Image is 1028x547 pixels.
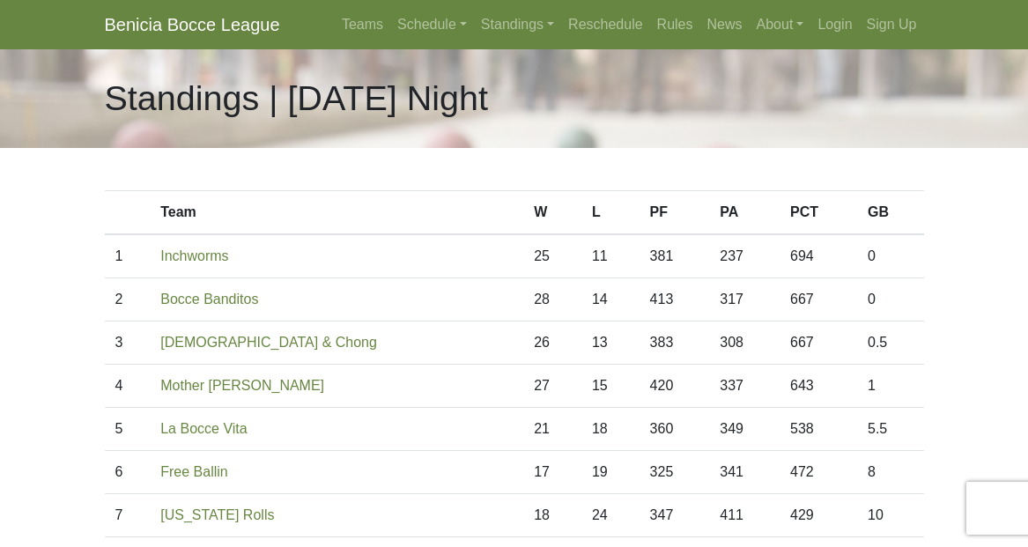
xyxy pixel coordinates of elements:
td: 5.5 [857,408,923,451]
a: Bocce Banditos [160,292,258,307]
td: 667 [780,322,857,365]
td: 15 [581,365,640,408]
td: 0 [857,234,923,278]
td: 317 [709,278,780,322]
th: W [523,191,581,235]
a: Rules [650,7,700,42]
td: 5 [105,408,151,451]
td: 0.5 [857,322,923,365]
a: [US_STATE] Rolls [160,507,274,522]
td: 347 [640,494,710,537]
td: 24 [581,494,640,537]
td: 538 [780,408,857,451]
th: PF [640,191,710,235]
td: 429 [780,494,857,537]
th: L [581,191,640,235]
td: 25 [523,234,581,278]
td: 4 [105,365,151,408]
a: Teams [335,7,390,42]
td: 27 [523,365,581,408]
td: 21 [523,408,581,451]
a: Benicia Bocce League [105,7,280,42]
a: Reschedule [561,7,650,42]
td: 10 [857,494,923,537]
td: 694 [780,234,857,278]
td: 0 [857,278,923,322]
td: 17 [523,451,581,494]
a: News [700,7,750,42]
a: Mother [PERSON_NAME] [160,378,324,393]
h1: Standings | [DATE] Night [105,78,488,119]
a: Schedule [390,7,474,42]
td: 18 [581,408,640,451]
td: 2 [105,278,151,322]
td: 1 [857,365,923,408]
td: 7 [105,494,151,537]
td: 643 [780,365,857,408]
th: PCT [780,191,857,235]
a: Login [810,7,859,42]
th: PA [709,191,780,235]
td: 337 [709,365,780,408]
td: 28 [523,278,581,322]
td: 383 [640,322,710,365]
td: 381 [640,234,710,278]
td: 26 [523,322,581,365]
td: 237 [709,234,780,278]
td: 667 [780,278,857,322]
td: 325 [640,451,710,494]
td: 6 [105,451,151,494]
a: Free Ballin [160,464,227,479]
td: 13 [581,322,640,365]
a: Inchworms [160,248,228,263]
td: 420 [640,365,710,408]
td: 472 [780,451,857,494]
a: La Bocce Vita [160,421,247,436]
td: 3 [105,322,151,365]
td: 360 [640,408,710,451]
td: 308 [709,322,780,365]
th: Team [150,191,523,235]
td: 413 [640,278,710,322]
td: 8 [857,451,923,494]
a: Standings [474,7,561,42]
a: [DEMOGRAPHIC_DATA] & Chong [160,335,377,350]
td: 341 [709,451,780,494]
td: 14 [581,278,640,322]
td: 349 [709,408,780,451]
th: GB [857,191,923,235]
a: About [750,7,811,42]
a: Sign Up [860,7,924,42]
td: 18 [523,494,581,537]
td: 411 [709,494,780,537]
td: 19 [581,451,640,494]
td: 11 [581,234,640,278]
td: 1 [105,234,151,278]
